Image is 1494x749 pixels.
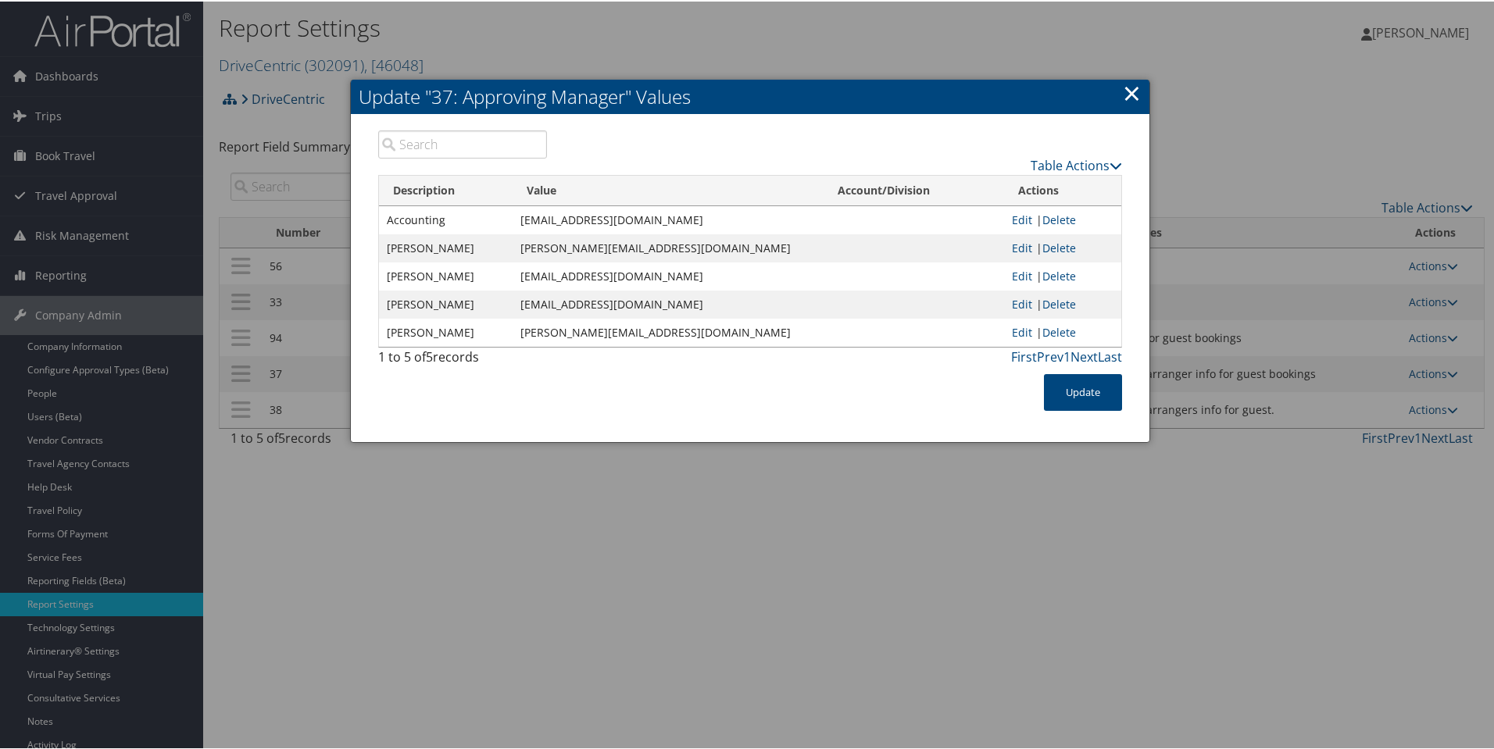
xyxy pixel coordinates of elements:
[1004,174,1121,205] th: Actions
[379,289,513,317] td: [PERSON_NAME]
[1012,239,1032,254] a: Edit
[1011,347,1037,364] a: First
[378,129,547,157] input: Search
[513,205,824,233] td: [EMAIL_ADDRESS][DOMAIN_NAME]
[513,174,824,205] th: Value: activate to sort column ascending
[1044,373,1122,409] button: Update
[1042,211,1076,226] a: Delete
[1004,289,1121,317] td: |
[378,346,547,373] div: 1 to 5 of records
[379,174,513,205] th: Description: activate to sort column descending
[513,261,824,289] td: [EMAIL_ADDRESS][DOMAIN_NAME]
[513,233,824,261] td: [PERSON_NAME][EMAIL_ADDRESS][DOMAIN_NAME]
[1123,76,1141,107] a: ×
[1004,317,1121,345] td: |
[1031,155,1122,173] a: Table Actions
[824,174,1004,205] th: Account/Division: activate to sort column ascending
[1063,347,1070,364] a: 1
[1098,347,1122,364] a: Last
[1012,295,1032,310] a: Edit
[1042,267,1076,282] a: Delete
[379,205,513,233] td: Accounting
[1070,347,1098,364] a: Next
[379,261,513,289] td: [PERSON_NAME]
[379,233,513,261] td: [PERSON_NAME]
[1042,323,1076,338] a: Delete
[513,317,824,345] td: [PERSON_NAME][EMAIL_ADDRESS][DOMAIN_NAME]
[1012,323,1032,338] a: Edit
[1004,261,1121,289] td: |
[1004,233,1121,261] td: |
[1012,211,1032,226] a: Edit
[426,347,433,364] span: 5
[351,78,1149,112] h2: Update "37: Approving Manager" Values
[513,289,824,317] td: [EMAIL_ADDRESS][DOMAIN_NAME]
[1042,295,1076,310] a: Delete
[379,317,513,345] td: [PERSON_NAME]
[1012,267,1032,282] a: Edit
[1042,239,1076,254] a: Delete
[1004,205,1121,233] td: |
[1037,347,1063,364] a: Prev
